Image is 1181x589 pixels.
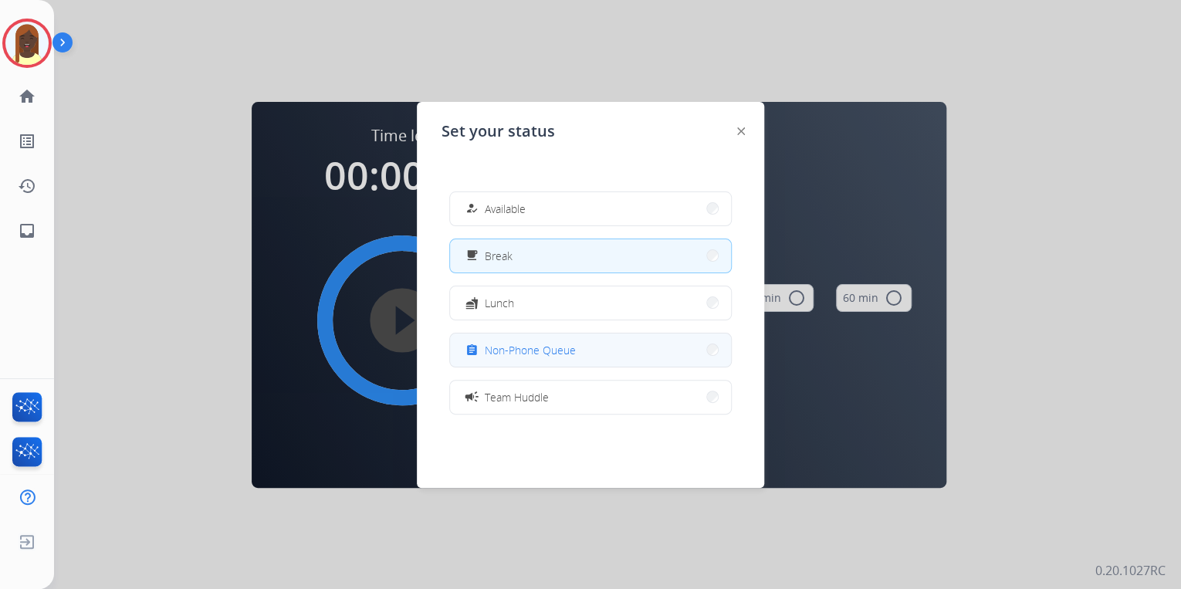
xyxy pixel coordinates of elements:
[464,389,479,405] mat-icon: campaign
[485,248,513,264] span: Break
[485,201,526,217] span: Available
[5,22,49,65] img: avatar
[18,222,36,240] mat-icon: inbox
[18,177,36,195] mat-icon: history
[485,389,549,405] span: Team Huddle
[442,120,555,142] span: Set your status
[737,127,745,135] img: close-button
[465,296,479,310] mat-icon: fastfood
[1095,561,1166,580] p: 0.20.1027RC
[450,381,731,414] button: Team Huddle
[465,249,479,262] mat-icon: free_breakfast
[450,333,731,367] button: Non-Phone Queue
[465,344,479,357] mat-icon: assignment
[450,239,731,272] button: Break
[18,132,36,151] mat-icon: list_alt
[465,202,479,215] mat-icon: how_to_reg
[485,342,576,358] span: Non-Phone Queue
[450,286,731,320] button: Lunch
[18,87,36,106] mat-icon: home
[450,192,731,225] button: Available
[485,295,514,311] span: Lunch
